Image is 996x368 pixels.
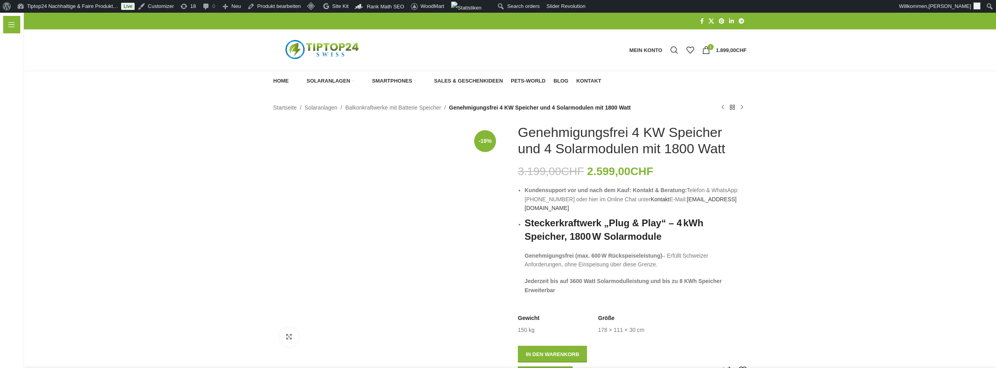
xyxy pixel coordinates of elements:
span: Größe [598,314,614,322]
h2: Steckerkraftwerk „Plug & Play“ – 4 kWh Speicher, 1800 W Solarmodule [525,216,747,243]
p: – Erfüllt Schweizer Anforderungen, ohne Einspeisung über diese Grenze. [525,251,747,269]
span: -19% [474,130,496,152]
a: Telegram Social Link [736,16,747,27]
button: In den Warenkorb [518,346,587,362]
a: Facebook Social Link [698,16,706,27]
a: Sales & Geschenkideen [424,73,503,89]
strong: Kontakt & Beratung: [633,187,687,193]
span: CHF [630,165,653,177]
td: 150 kg [518,326,535,334]
span: Kontakt [576,78,601,84]
a: [EMAIL_ADDRESS][DOMAIN_NAME] [525,196,737,211]
a: Home [273,73,289,89]
span: CHF [736,47,747,53]
strong: Genehmigungsfrei (max. 600 W Rückspeiseleistung) [525,252,662,259]
a: Logo der Website [273,46,373,53]
span: Rank Math SEO [367,4,404,10]
span: Home [273,78,289,84]
img: Aufrufe der letzten 48 Stunden. Klicke hier für weitere Jetpack-Statistiken. [451,2,481,14]
a: Solaranlagen [305,103,338,112]
a: X Social Link [706,16,716,27]
span: Slider Revolution [546,3,585,9]
div: Hauptnavigation [269,73,605,89]
span: Gewicht [518,314,539,322]
a: Live [121,3,135,10]
span: Blog [554,78,569,84]
nav: Breadcrumb [273,103,631,112]
h1: Genehmigungsfrei 4 KW Speicher und 4 Solarmodulen mit 1800 Watt [518,124,747,157]
img: Smartphones [362,77,369,85]
span: Genehmigungsfrei 4 KW Speicher und 4 Solarmodulen mit 1800 Watt [449,103,631,112]
a: LinkedIn Social Link [727,16,736,27]
strong: Kundensupport vor und nach dem Kauf: [525,187,631,193]
a: Startseite [273,103,297,112]
a: Solaranlagen [297,73,354,89]
td: 178 × 111 × 30 cm [598,326,645,334]
a: 1 1.899,00CHF [698,42,751,58]
b: Jederzeit bis auf 3600 Watt Solarmodulleistung und bis zu 8 KWh Speicher Erweiterbar [525,278,722,293]
bdi: 3.199,00 [518,165,584,177]
div: Meine Wunschliste [682,42,698,58]
a: Mein Konto [625,42,666,58]
a: Blog [554,73,569,89]
img: Noah_Growatt_2000_2 [273,124,502,353]
span: Mein Konto [629,48,662,53]
a: Nächstes Produkt [737,103,747,112]
span: Pets-World [511,78,545,84]
a: Vorheriges Produkt [718,103,728,112]
a: Pinterest Social Link [716,16,727,27]
bdi: 2.599,00 [587,165,653,177]
span: [PERSON_NAME] [928,3,971,9]
li: Telefon & WhatsApp: [PHONE_NUMBER] oder hier im Online Chat unter E-Mail: [525,186,747,212]
span: Smartphones [372,78,412,84]
span: 1 [708,44,714,50]
span: CHF [561,165,584,177]
a: Suche [666,42,682,58]
a: Balkonkraftwerke mit Batterie Speicher [345,103,441,112]
span: Solaranlagen [307,78,350,84]
span: Sales & Geschenkideen [434,78,503,84]
a: Kontakt [576,73,601,89]
img: Sales & Geschenkideen [424,77,431,85]
a: Kontakt [650,196,669,202]
span: Site Kit [332,3,349,9]
a: Smartphones [362,73,416,89]
img: Solaranlagen [297,77,304,85]
a: Pets-World [511,73,545,89]
table: Produktdetails [518,314,747,334]
bdi: 1.899,00 [716,47,747,53]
